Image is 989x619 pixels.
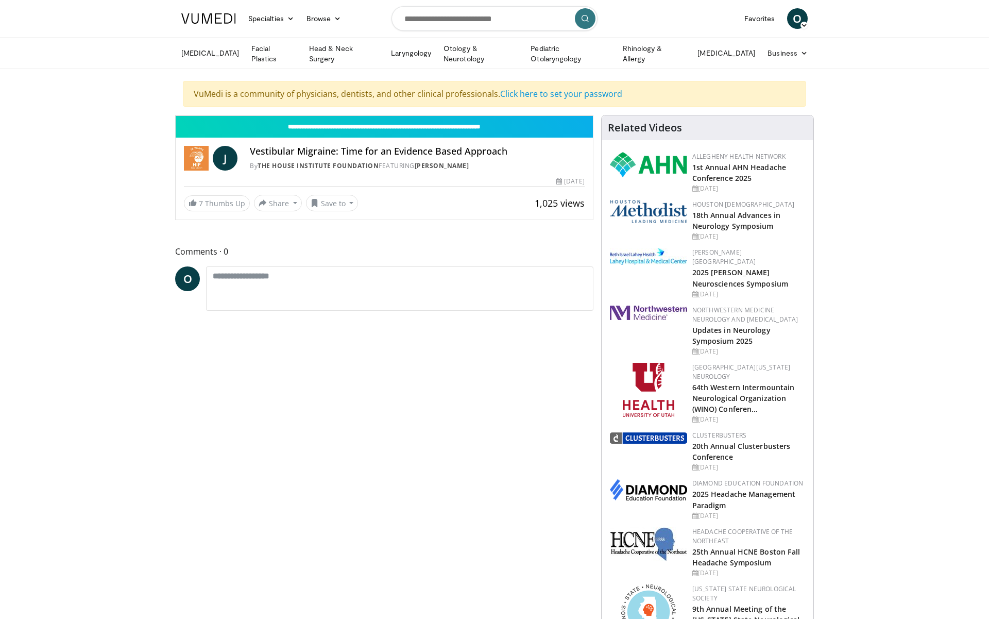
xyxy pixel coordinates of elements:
a: [MEDICAL_DATA] [175,43,245,63]
a: The House Institute Foundation [258,161,379,170]
a: 1st Annual AHN Headache Conference 2025 [692,162,786,183]
div: VuMedi is a community of physicians, dentists, and other clinical professionals. [183,81,806,107]
img: e7977282-282c-4444-820d-7cc2733560fd.jpg.150x105_q85_autocrop_double_scale_upscale_version-0.2.jpg [610,248,687,265]
div: [DATE] [692,232,805,241]
img: 628ffacf-ddeb-4409-8647-b4d1102df243.png.150x105_q85_autocrop_double_scale_upscale_version-0.2.png [610,152,687,177]
img: f6362829-b0a3-407d-a044-59546adfd345.png.150x105_q85_autocrop_double_scale_upscale_version-0.2.png [623,363,674,417]
span: 1,025 views [535,197,585,209]
a: Diamond Education Foundation [692,479,804,488]
a: 2025 Headache Management Paradigm [692,489,795,510]
a: Specialties [242,8,300,29]
img: 2a462fb6-9365-492a-ac79-3166a6f924d8.png.150x105_q85_autocrop_double_scale_upscale_version-0.2.jpg [610,306,687,320]
div: [DATE] [692,415,805,424]
img: The House Institute Foundation [184,146,209,171]
a: Facial Plastics [245,43,303,64]
a: Updates in Neurology Symposium 2025 [692,325,771,346]
a: Houston [DEMOGRAPHIC_DATA] [692,200,794,209]
h4: Vestibular Migraine: Time for an Evidence Based Approach [250,146,585,157]
a: 2025 [PERSON_NAME] Neurosciences Symposium [692,267,788,288]
a: [PERSON_NAME] [415,161,469,170]
a: Business [761,43,814,63]
a: [US_STATE] State Neurological Society [692,584,796,603]
a: 20th Annual Clusterbusters Conference [692,441,791,462]
img: 6c52f715-17a6-4da1-9b6c-8aaf0ffc109f.jpg.150x105_q85_autocrop_double_scale_upscale_version-0.2.jpg [610,527,687,561]
a: [MEDICAL_DATA] [691,43,761,63]
div: [DATE] [692,347,805,356]
input: Search topics, interventions [391,6,598,31]
a: [GEOGRAPHIC_DATA][US_STATE] Neurology [692,363,791,381]
button: Share [254,195,302,211]
a: Allegheny Health Network [692,152,786,161]
div: [DATE] [692,184,805,193]
a: 18th Annual Advances in Neurology Symposium [692,210,780,231]
a: 25th Annual HCNE Boston Fall Headache Symposium [692,547,800,567]
a: Favorites [738,8,781,29]
a: Click here to set your password [500,88,622,99]
div: [DATE] [692,568,805,578]
span: 7 [199,198,203,208]
div: [DATE] [692,290,805,299]
a: 7 Thumbs Up [184,195,250,211]
img: 5e4488cc-e109-4a4e-9fd9-73bb9237ee91.png.150x105_q85_autocrop_double_scale_upscale_version-0.2.png [610,200,687,223]
img: VuMedi Logo [181,13,236,24]
span: Comments 0 [175,245,593,258]
a: Clusterbusters [692,431,746,440]
a: Rhinology & Allergy [617,43,692,64]
a: Head & Neck Surgery [303,43,385,64]
video-js: Video Player [176,115,593,116]
a: [PERSON_NAME][GEOGRAPHIC_DATA] [692,248,756,266]
img: d3be30b6-fe2b-4f13-a5b4-eba975d75fdd.png.150x105_q85_autocrop_double_scale_upscale_version-0.2.png [610,432,687,444]
h4: Related Videos [608,122,682,134]
a: Northwestern Medicine Neurology and [MEDICAL_DATA] [692,306,798,324]
div: [DATE] [692,463,805,472]
a: 64th Western Intermountain Neurological Organization (WINO) Conferen… [692,382,795,414]
a: Otology & Neurotology [437,43,524,64]
button: Save to [306,195,359,211]
a: Laryngology [385,43,437,63]
a: Headache Cooperative of the Northeast [692,527,793,545]
a: O [787,8,808,29]
a: Pediatric Otolaryngology [524,43,616,64]
div: [DATE] [556,177,584,186]
a: O [175,266,200,291]
a: J [213,146,237,171]
div: By FEATURING [250,161,585,171]
img: d0406666-9e5f-4b94-941b-f1257ac5ccaf.png.150x105_q85_autocrop_double_scale_upscale_version-0.2.png [610,479,687,500]
div: [DATE] [692,511,805,521]
a: Browse [300,8,348,29]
